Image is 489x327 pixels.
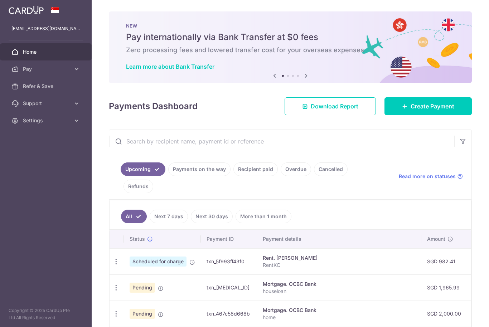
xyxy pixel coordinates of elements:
[124,180,153,193] a: Refunds
[311,102,358,111] span: Download Report
[23,83,70,90] span: Refer & Save
[126,63,214,70] a: Learn more about Bank Transfer
[263,307,416,314] div: Mortgage. OCBC Bank
[201,230,257,248] th: Payment ID
[263,314,416,321] p: home
[23,65,70,73] span: Pay
[11,25,80,32] p: [EMAIL_ADDRESS][DOMAIN_NAME]
[314,162,348,176] a: Cancelled
[126,23,455,29] p: NEW
[233,162,278,176] a: Recipient paid
[9,6,44,14] img: CardUp
[411,102,454,111] span: Create Payment
[384,97,472,115] a: Create Payment
[23,100,70,107] span: Support
[121,162,165,176] a: Upcoming
[257,230,421,248] th: Payment details
[130,257,187,267] span: Scheduled for charge
[23,48,70,55] span: Home
[281,162,311,176] a: Overdue
[263,262,416,269] p: RentKC
[109,100,198,113] h4: Payments Dashboard
[150,210,188,223] a: Next 7 days
[421,274,471,301] td: SGD 1,965.99
[263,280,416,288] div: Mortgage. OCBC Bank
[126,46,455,54] h6: Zero processing fees and lowered transfer cost for your overseas expenses
[399,173,456,180] span: Read more on statuses
[130,235,145,243] span: Status
[421,248,471,274] td: SGD 982.41
[263,288,416,295] p: houseloan
[201,248,257,274] td: txn_5f993ff43f0
[285,97,376,115] a: Download Report
[168,162,231,176] a: Payments on the way
[130,283,155,293] span: Pending
[201,274,257,301] td: txn_[MEDICAL_ID]
[23,117,70,124] span: Settings
[236,210,291,223] a: More than 1 month
[191,210,233,223] a: Next 30 days
[109,11,472,83] img: Bank transfer banner
[121,210,147,223] a: All
[421,301,471,327] td: SGD 2,000.00
[427,235,445,243] span: Amount
[399,173,463,180] a: Read more on statuses
[263,254,416,262] div: Rent. [PERSON_NAME]
[130,309,155,319] span: Pending
[126,31,455,43] h5: Pay internationally via Bank Transfer at $0 fees
[109,130,454,153] input: Search by recipient name, payment id or reference
[201,301,257,327] td: txn_467c58d668b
